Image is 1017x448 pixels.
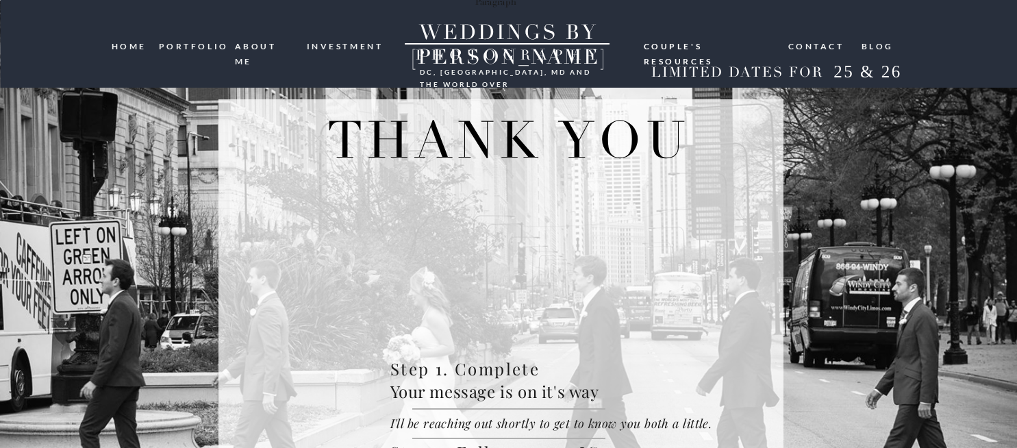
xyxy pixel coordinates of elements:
[235,39,297,52] a: ABOUT ME
[646,64,829,82] h2: LIMITED DATES FOR
[307,39,385,52] a: investment
[420,66,595,77] h3: DC, [GEOGRAPHIC_DATA], md and the world over
[390,377,638,399] p: Your message is on it's way
[312,110,706,176] h1: THANK YOU
[823,62,913,86] h2: 25 & 26
[159,39,225,52] a: portfolio
[644,39,775,50] a: Couple's resources
[390,412,746,428] p: I'll be reaching out shortly to get to know you both a little.
[384,21,634,45] a: WEDDINGS BY [PERSON_NAME]
[112,39,149,53] a: HOME
[788,39,846,52] a: Contact
[862,39,894,52] a: blog
[388,359,543,381] h2: Step 1. Complete
[379,194,639,340] iframe: NgnH4L3jkZg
